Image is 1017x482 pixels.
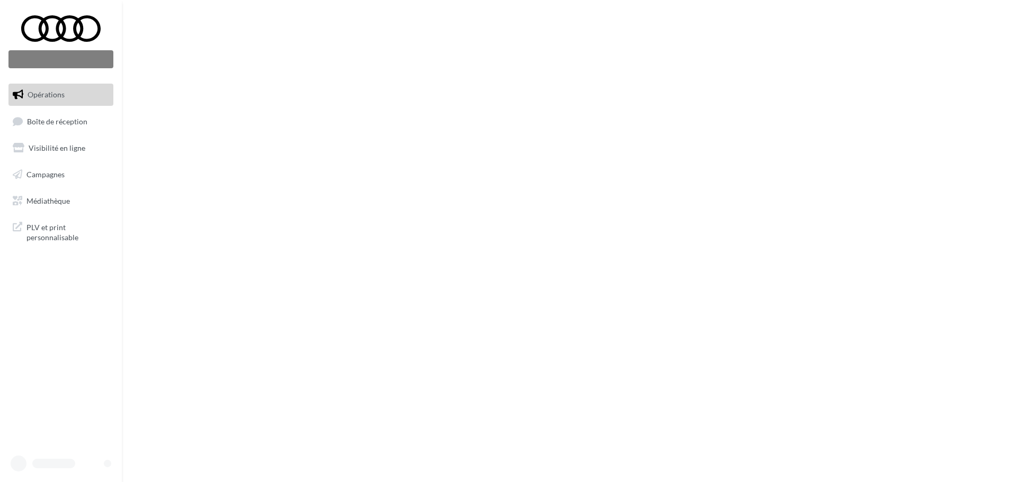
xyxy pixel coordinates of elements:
div: Nouvelle campagne [8,50,113,68]
a: Visibilité en ligne [6,137,115,159]
span: Visibilité en ligne [29,143,85,152]
span: Opérations [28,90,65,99]
a: Opérations [6,84,115,106]
a: Campagnes [6,163,115,186]
span: Boîte de réception [27,116,87,125]
a: PLV et print personnalisable [6,216,115,247]
span: PLV et print personnalisable [26,220,109,243]
a: Médiathèque [6,190,115,212]
a: Boîte de réception [6,110,115,133]
span: Campagnes [26,170,65,179]
span: Médiathèque [26,196,70,205]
